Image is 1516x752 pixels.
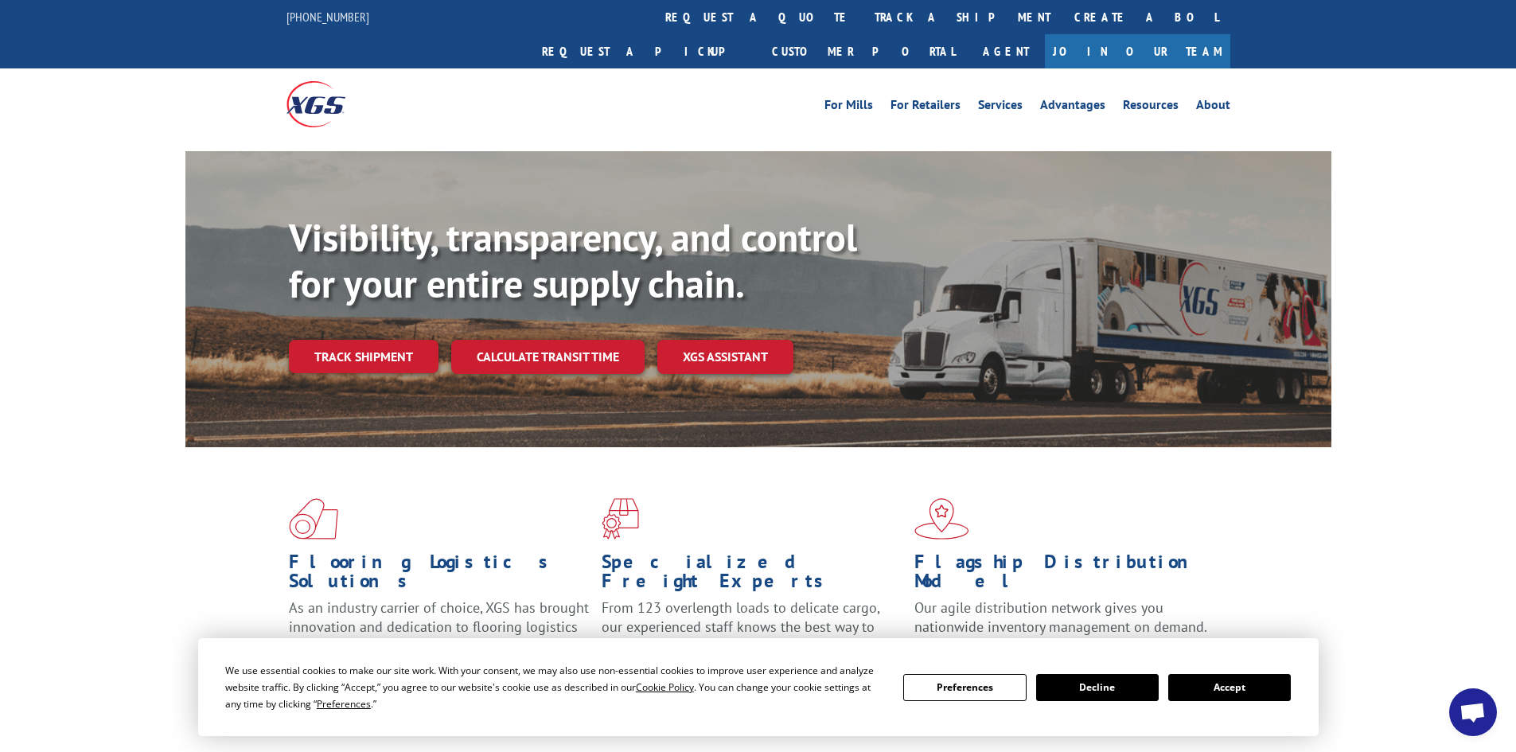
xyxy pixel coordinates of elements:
[317,697,371,711] span: Preferences
[967,34,1045,68] a: Agent
[602,498,639,540] img: xgs-icon-focused-on-flooring-red
[1196,99,1230,116] a: About
[451,340,645,374] a: Calculate transit time
[289,598,589,655] span: As an industry carrier of choice, XGS has brought innovation and dedication to flooring logistics...
[1040,99,1105,116] a: Advantages
[978,99,1023,116] a: Services
[636,680,694,694] span: Cookie Policy
[289,212,857,308] b: Visibility, transparency, and control for your entire supply chain.
[657,340,793,374] a: XGS ASSISTANT
[914,498,969,540] img: xgs-icon-flagship-distribution-model-red
[1036,674,1159,701] button: Decline
[824,99,873,116] a: For Mills
[225,662,884,712] div: We use essential cookies to make our site work. With your consent, we may also use non-essential ...
[289,552,590,598] h1: Flooring Logistics Solutions
[914,552,1215,598] h1: Flagship Distribution Model
[891,99,961,116] a: For Retailers
[602,598,902,669] p: From 123 overlength loads to delicate cargo, our experienced staff knows the best way to move you...
[1168,674,1291,701] button: Accept
[1123,99,1179,116] a: Resources
[914,598,1207,636] span: Our agile distribution network gives you nationwide inventory management on demand.
[289,340,438,373] a: Track shipment
[760,34,967,68] a: Customer Portal
[1449,688,1497,736] div: Open chat
[903,674,1026,701] button: Preferences
[289,498,338,540] img: xgs-icon-total-supply-chain-intelligence-red
[286,9,369,25] a: [PHONE_NUMBER]
[1045,34,1230,68] a: Join Our Team
[602,552,902,598] h1: Specialized Freight Experts
[198,638,1319,736] div: Cookie Consent Prompt
[530,34,760,68] a: Request a pickup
